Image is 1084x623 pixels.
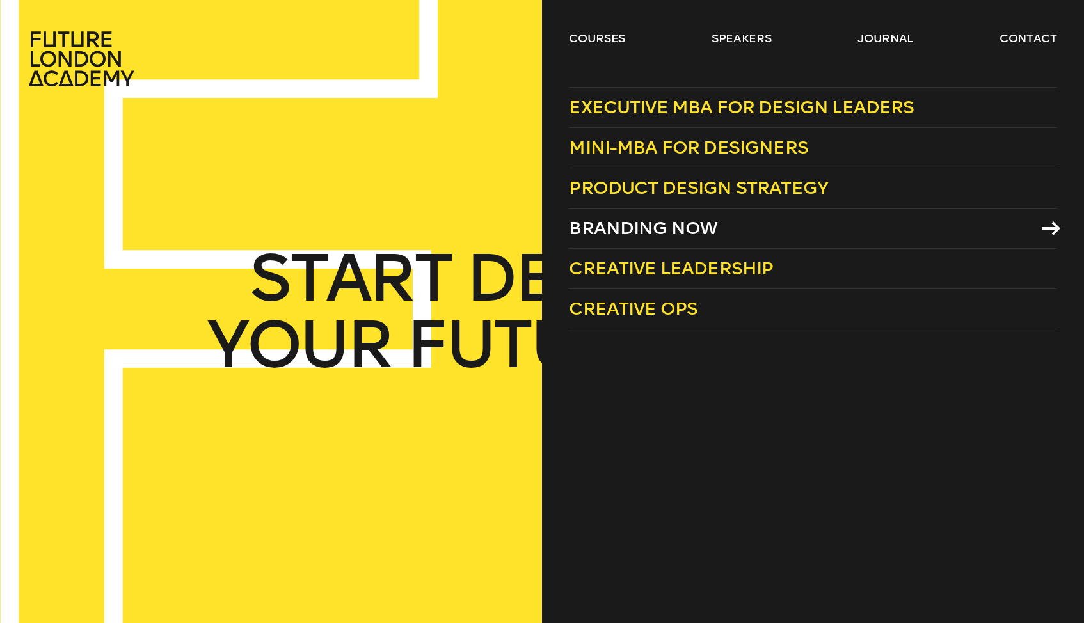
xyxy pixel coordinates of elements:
a: Mini-MBA for Designers [569,128,1056,168]
a: Creative Ops [569,289,1056,329]
span: Branding Now [569,217,717,239]
span: Mini-MBA for Designers [569,137,808,158]
a: Executive MBA for Design Leaders [569,87,1056,128]
a: contact [1000,31,1057,46]
a: Branding Now [569,209,1056,249]
a: Product Design Strategy [569,168,1056,209]
span: Creative Ops [569,298,697,319]
span: Executive MBA for Design Leaders [569,97,914,118]
a: speakers [712,31,771,46]
a: Creative Leadership [569,249,1056,289]
a: courses [569,31,625,46]
span: Creative Leadership [569,258,773,279]
a: journal [857,31,913,46]
span: Product Design Strategy [569,177,828,198]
